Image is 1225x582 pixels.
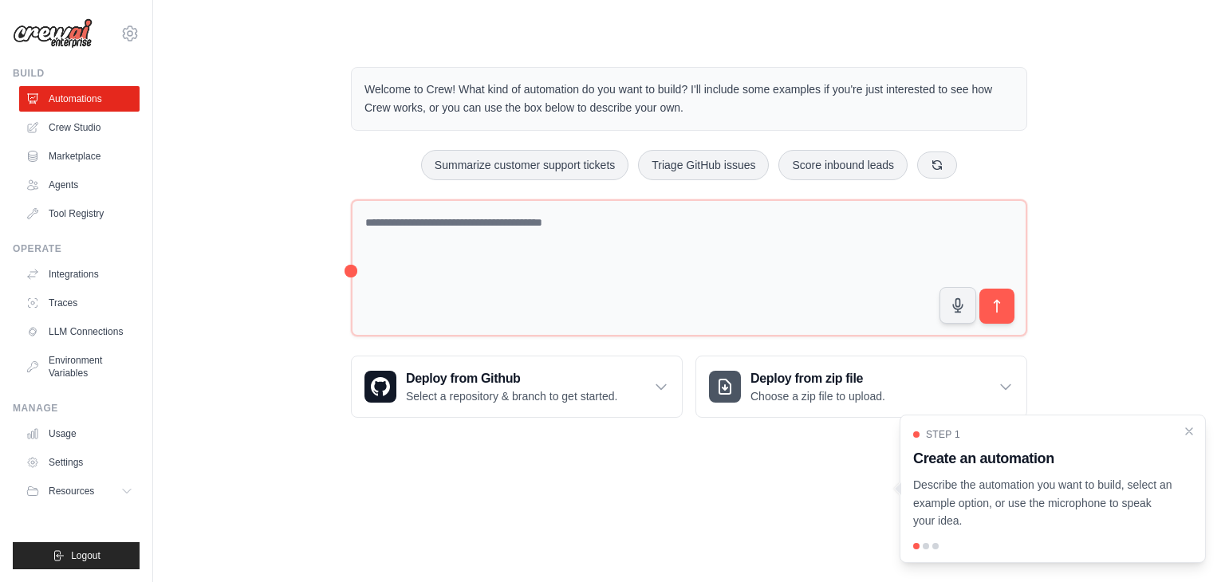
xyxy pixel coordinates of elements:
p: Choose a zip file to upload. [750,388,885,404]
button: Triage GitHub issues [638,150,769,180]
button: Logout [13,542,140,569]
a: Usage [19,421,140,446]
img: Logo [13,18,93,49]
a: Automations [19,86,140,112]
a: Marketplace [19,144,140,169]
a: Tool Registry [19,201,140,226]
span: Logout [71,549,100,562]
div: Manage [13,402,140,415]
a: LLM Connections [19,319,140,344]
button: Close walkthrough [1183,425,1195,438]
button: Resources [19,478,140,504]
button: Summarize customer support tickets [421,150,628,180]
a: Traces [19,290,140,316]
p: Welcome to Crew! What kind of automation do you want to build? I'll include some examples if you'... [364,81,1014,117]
a: Environment Variables [19,348,140,386]
a: Integrations [19,262,140,287]
h3: Deploy from zip file [750,369,885,388]
a: Crew Studio [19,115,140,140]
h3: Create an automation [913,447,1173,470]
h3: Deploy from Github [406,369,617,388]
span: Step 1 [926,428,960,441]
a: Settings [19,450,140,475]
p: Select a repository & branch to get started. [406,388,617,404]
button: Score inbound leads [778,150,908,180]
a: Agents [19,172,140,198]
p: Describe the automation you want to build, select an example option, or use the microphone to spe... [913,476,1173,530]
div: Build [13,67,140,80]
div: Operate [13,242,140,255]
span: Resources [49,485,94,497]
